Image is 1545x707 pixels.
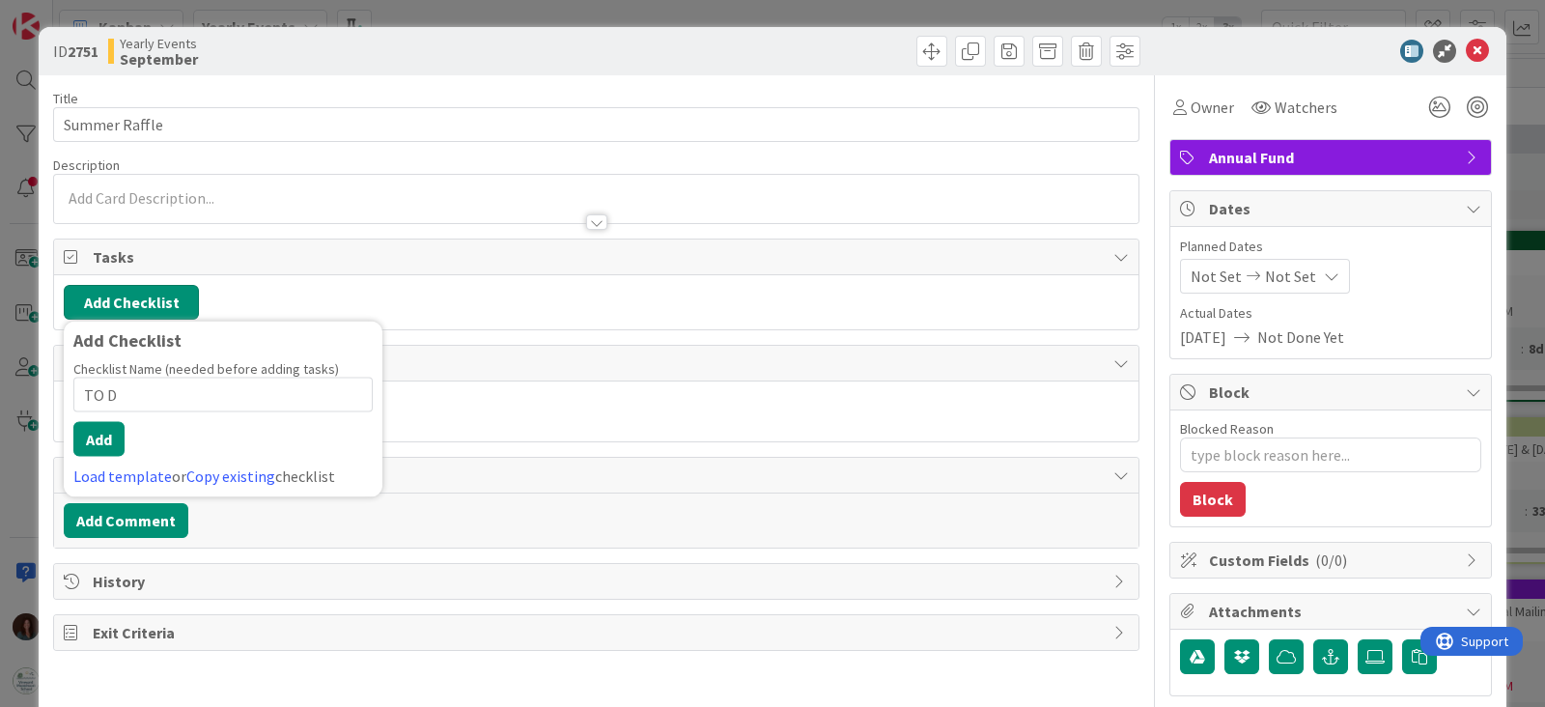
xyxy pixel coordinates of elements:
span: ID [53,40,98,63]
button: Add Checklist [64,285,199,320]
b: September [120,51,198,67]
span: Custom Fields [1209,549,1456,572]
span: Comments [93,464,1104,487]
span: Tasks [93,245,1104,269]
span: Not Set [1191,265,1242,288]
div: Add Checklist [73,331,373,351]
button: Add Comment [64,503,188,538]
a: Copy existing [186,467,275,486]
span: Support [41,3,88,26]
input: type card name here... [53,107,1139,142]
button: Add [73,422,125,457]
span: Attachments [1209,600,1456,623]
span: Not Set [1265,265,1316,288]
span: Block [1209,381,1456,404]
span: Description [53,156,120,174]
span: History [93,570,1104,593]
span: Planned Dates [1180,237,1481,257]
span: Not Done Yet [1257,325,1344,349]
a: Load template [73,467,172,486]
b: 2751 [68,42,98,61]
span: Dates [1209,197,1456,220]
span: Yearly Events [120,36,198,51]
span: [DATE] [1180,325,1226,349]
label: Checklist Name (needed before adding tasks) [73,360,339,378]
label: Title [53,90,78,107]
label: Blocked Reason [1180,420,1274,438]
span: ( 0/0 ) [1315,551,1347,570]
span: Annual Fund [1209,146,1456,169]
button: Block [1180,482,1246,517]
span: Watchers [1275,96,1337,119]
span: Links [93,352,1104,375]
span: Actual Dates [1180,303,1481,324]
div: or checklist [73,465,373,488]
span: Exit Criteria [93,621,1104,644]
span: Owner [1191,96,1234,119]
